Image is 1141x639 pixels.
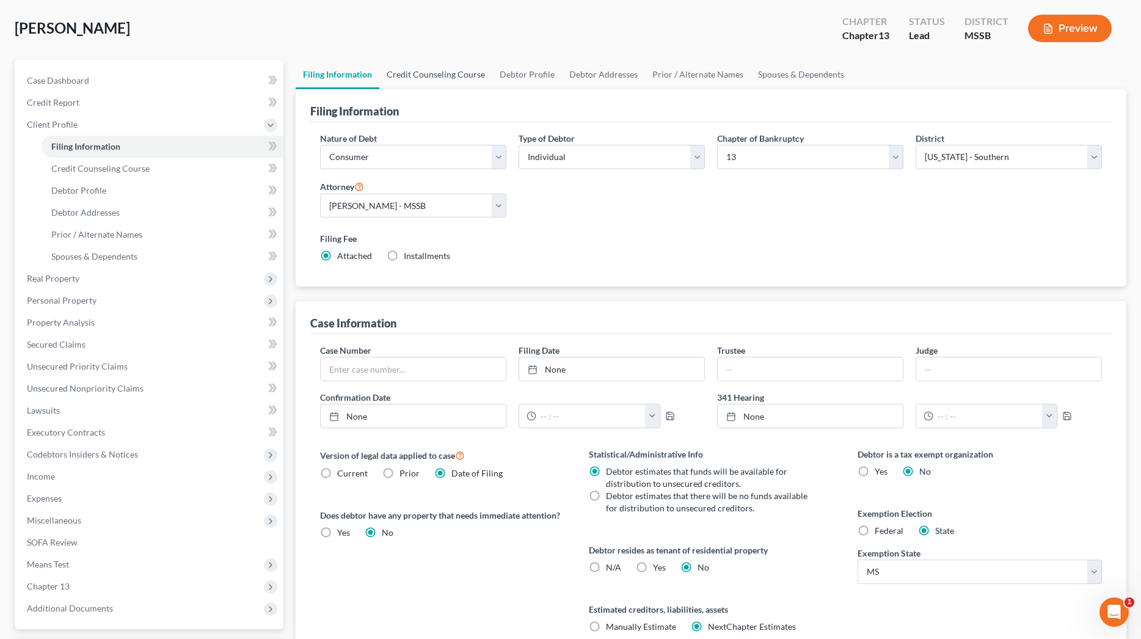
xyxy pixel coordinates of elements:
a: Unsecured Priority Claims [17,356,283,378]
label: Attorney [320,179,364,194]
div: Chapter [842,15,889,29]
span: Executory Contracts [27,427,105,437]
label: Version of legal data applied to case [320,448,564,462]
input: -- [916,357,1101,381]
a: Credit Counseling Course [379,60,492,89]
label: Exemption State [858,547,920,560]
div: Case Information [310,316,396,330]
span: NextChapter Estimates [708,621,796,632]
span: Yes [337,527,350,538]
span: Attached [337,250,372,261]
span: Personal Property [27,295,97,305]
input: Enter case number... [321,357,506,381]
div: MSSB [964,29,1008,43]
span: N/A [606,562,621,572]
a: Case Dashboard [17,70,283,92]
span: Case Dashboard [27,75,89,86]
button: Preview [1028,15,1112,42]
span: Prior [399,468,420,478]
a: Filing Information [296,60,379,89]
label: Nature of Debt [320,132,377,145]
span: Credit Report [27,97,79,108]
label: Debtor resides as tenant of residential property [589,544,833,557]
iframe: Intercom live chat [1099,597,1129,627]
div: District [964,15,1008,29]
span: Secured Claims [27,339,86,349]
span: No [919,466,931,477]
span: State [935,525,954,536]
a: Secured Claims [17,334,283,356]
label: Type of Debtor [519,132,575,145]
input: -- [718,357,903,381]
label: Does debtor have any property that needs immediate attention? [320,509,564,522]
span: No [698,562,709,572]
span: Debtor Addresses [51,207,120,217]
span: Debtor Profile [51,185,106,195]
label: Case Number [320,344,371,357]
input: -- : -- [536,404,646,428]
span: Income [27,471,55,481]
span: No [382,527,393,538]
a: Spouses & Dependents [751,60,851,89]
a: Spouses & Dependents [42,246,283,268]
span: Yes [653,562,666,572]
span: Client Profile [27,119,78,130]
span: Means Test [27,559,69,569]
span: Expenses [27,493,62,503]
span: Additional Documents [27,603,113,613]
span: Prior / Alternate Names [51,229,142,239]
label: Confirmation Date [314,391,711,404]
div: Filing Information [310,104,399,119]
span: Installments [404,250,450,261]
label: Chapter of Bankruptcy [717,132,804,145]
label: Debtor is a tax exempt organization [858,448,1102,461]
span: Filing Information [51,141,120,152]
a: Filing Information [42,136,283,158]
a: Prior / Alternate Names [42,224,283,246]
a: Executory Contracts [17,422,283,444]
input: -- : -- [933,404,1043,428]
a: None [321,404,506,428]
div: Chapter [842,29,889,43]
span: Current [337,468,368,478]
span: Codebtors Insiders & Notices [27,449,138,459]
span: Unsecured Nonpriority Claims [27,383,144,393]
span: Debtor estimates that funds will be available for distribution to unsecured creditors. [606,466,787,489]
a: Lawsuits [17,400,283,422]
span: SOFA Review [27,537,78,547]
span: Unsecured Priority Claims [27,361,128,371]
span: Real Property [27,273,79,283]
div: Status [909,15,945,29]
a: None [718,404,903,428]
span: Yes [875,466,888,477]
div: Lead [909,29,945,43]
span: 1 [1125,597,1134,607]
span: Property Analysis [27,317,95,327]
a: Credit Report [17,92,283,114]
span: Date of Filing [451,468,503,478]
a: Unsecured Nonpriority Claims [17,378,283,400]
a: Debtor Profile [42,180,283,202]
label: Exemption Election [858,507,1102,520]
a: Prior / Alternate Names [645,60,751,89]
span: 13 [878,29,889,41]
span: Lawsuits [27,405,60,415]
label: 341 Hearing [711,391,1108,404]
a: Debtor Addresses [562,60,645,89]
span: [PERSON_NAME] [15,19,130,37]
span: Manually Estimate [606,621,676,632]
label: Estimated creditors, liabilities, assets [589,603,833,616]
a: Debtor Addresses [42,202,283,224]
label: Filing Date [519,344,560,357]
span: Chapter 13 [27,581,70,591]
span: Miscellaneous [27,515,81,525]
label: Trustee [717,344,745,357]
a: Credit Counseling Course [42,158,283,180]
span: Debtor estimates that there will be no funds available for distribution to unsecured creditors. [606,491,807,513]
a: SOFA Review [17,531,283,553]
label: District [916,132,944,145]
a: Debtor Profile [492,60,562,89]
span: Spouses & Dependents [51,251,137,261]
span: Federal [875,525,903,536]
a: Property Analysis [17,312,283,334]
